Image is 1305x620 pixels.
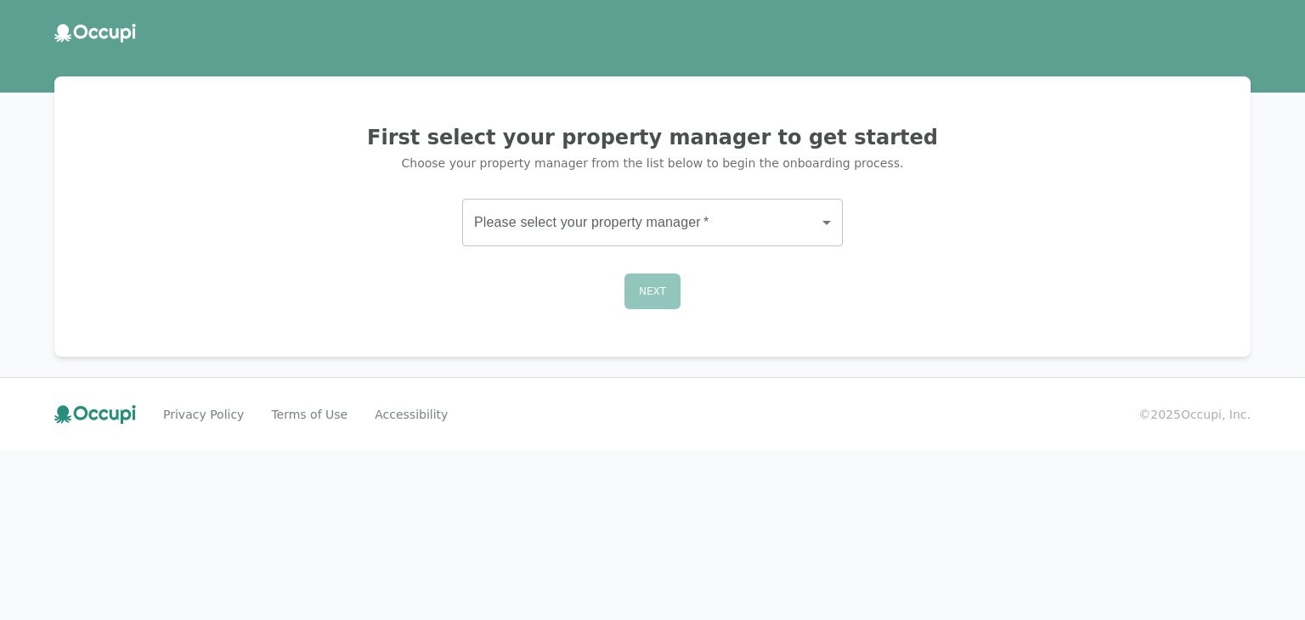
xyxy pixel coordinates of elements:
[75,155,1230,172] p: Choose your property manager from the list below to begin the onboarding process.
[163,406,244,423] a: Privacy Policy
[375,406,448,423] a: Accessibility
[271,406,347,423] a: Terms of Use
[75,124,1230,151] h2: First select your property manager to get started
[1138,406,1251,423] small: © 2025 Occupi, Inc.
